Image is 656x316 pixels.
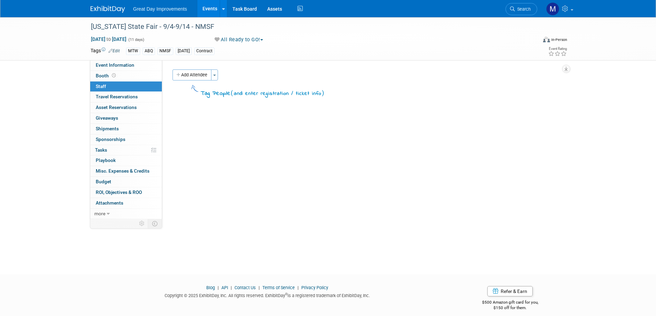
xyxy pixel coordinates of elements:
[96,157,116,163] span: Playbook
[90,145,162,155] a: Tasks
[143,47,155,55] div: ABQ
[90,166,162,176] a: Misc. Expenses & Credits
[216,285,220,290] span: |
[96,137,125,142] span: Sponsorships
[136,219,148,228] td: Personalize Event Tab Strip
[96,126,119,131] span: Shipments
[96,115,118,121] span: Giveaways
[301,285,328,290] a: Privacy Policy
[90,187,162,198] a: ROI, Objectives & ROO
[221,285,228,290] a: API
[194,47,215,55] div: Contract
[455,295,566,311] div: $500 Amazon gift card for you,
[96,73,117,78] span: Booth
[96,168,149,174] span: Misc. Expenses & Credits
[157,47,173,55] div: NMSF
[90,134,162,145] a: Sponsorships
[90,102,162,113] a: Asset Reservations
[176,47,192,55] div: [DATE]
[111,73,117,78] span: Booth not reserved yet
[148,219,162,228] td: Toggle Event Tabs
[546,2,559,15] img: Marriette Ahlstrom
[96,179,111,184] span: Budget
[231,89,234,96] span: (
[96,62,134,68] span: Event Information
[234,90,321,97] span: and enter registration / ticket info
[90,177,162,187] a: Budget
[296,285,300,290] span: |
[90,60,162,70] a: Event Information
[206,285,215,290] a: Blog
[90,155,162,166] a: Playbook
[90,71,162,81] a: Booth
[551,37,567,42] div: In-Person
[506,3,537,15] a: Search
[90,92,162,102] a: Travel Reservations
[96,94,138,99] span: Travel Reservations
[96,84,106,89] span: Staff
[90,81,162,92] a: Staff
[91,47,120,55] td: Tags
[88,21,527,33] div: [US_STATE] State Fair - 9/4-9/14 - NMSF
[133,6,187,12] span: Great Day Improvements
[257,285,261,290] span: |
[262,285,295,290] a: Terms of Service
[321,89,324,96] span: )
[128,37,144,42] span: (11 days)
[229,285,233,290] span: |
[212,36,266,43] button: All Ready to GO!
[108,48,120,53] a: Edit
[96,189,142,195] span: ROI, Objectives & ROO
[455,305,566,311] div: $150 off for them.
[201,89,324,98] div: Tag People
[173,69,211,80] button: Add Attendee
[487,286,533,296] a: Refer & Earn
[90,113,162,123] a: Giveaways
[105,36,112,42] span: to
[91,6,125,13] img: ExhibitDay
[497,36,568,46] div: Event Format
[96,105,137,110] span: Asset Reservations
[126,47,140,55] div: MTW
[543,37,550,42] img: Format-Inperson.png
[94,211,105,216] span: more
[90,209,162,219] a: more
[515,7,531,12] span: Search
[90,124,162,134] a: Shipments
[91,36,127,42] span: [DATE] [DATE]
[548,47,567,51] div: Event Rating
[235,285,256,290] a: Contact Us
[285,292,288,296] sup: ®
[91,291,445,299] div: Copyright © 2025 ExhibitDay, Inc. All rights reserved. ExhibitDay is a registered trademark of Ex...
[96,200,123,206] span: Attachments
[90,198,162,208] a: Attachments
[95,147,107,153] span: Tasks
